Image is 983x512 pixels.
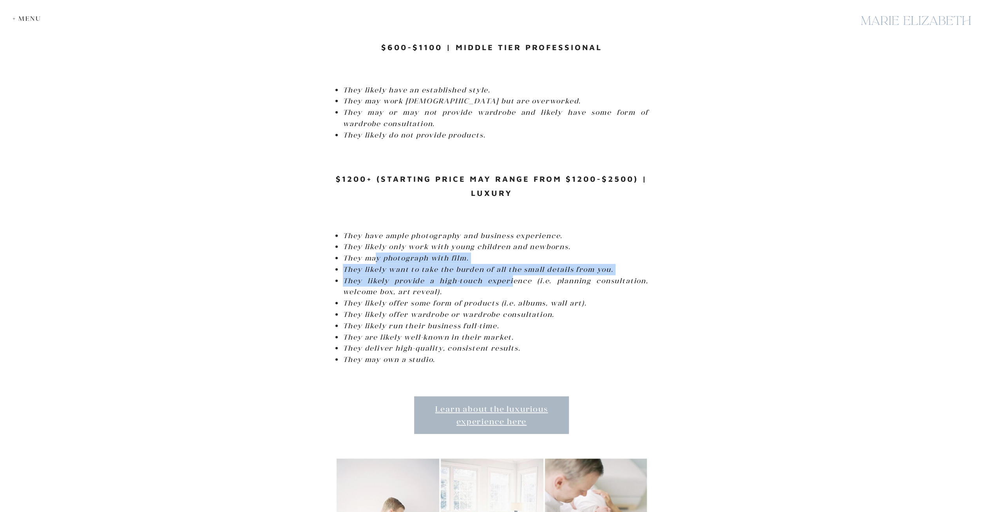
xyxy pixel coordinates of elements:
[343,96,581,105] em: They may work [DEMOGRAPHIC_DATA] but are overworked.
[343,108,648,128] em: They may or may not provide wardrobe and likely have some form of wardrobe consultation.
[343,253,469,262] em: They may photograph with film.
[336,174,648,197] strong: $1200+ (starting price may range from $1200-$2500) | Luxury
[414,396,569,434] a: Learn about the luxurious experience here
[343,130,486,139] em: They likely do not provide products.
[343,299,587,308] em: They likely offer some form of products (i.e. albums, wall art).
[343,310,555,319] em: They likely offer wardrobe or wardrobe consultation.
[343,242,571,251] em: They likely only work with young children and newborns.
[381,43,602,52] strong: $600-$1100 | Middle Tier Professional
[343,231,563,240] em: They have ample photography and business experience.
[343,355,436,364] em: They may own a studio.
[435,404,440,414] span: L
[13,15,45,22] div: + Menu
[343,85,491,94] em: They likely have an established style.
[343,333,514,342] em: They are likely well-known in their market.
[343,265,614,274] em: They likely want to take the burden of all the small details from you.
[343,321,500,330] em: They likely run their business full-time.
[343,276,648,297] em: They likely provide a high-touch experience (i.e. planning consultation, welcome box, art reveal).
[343,344,521,353] em: They deliver high-quality, consistent results.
